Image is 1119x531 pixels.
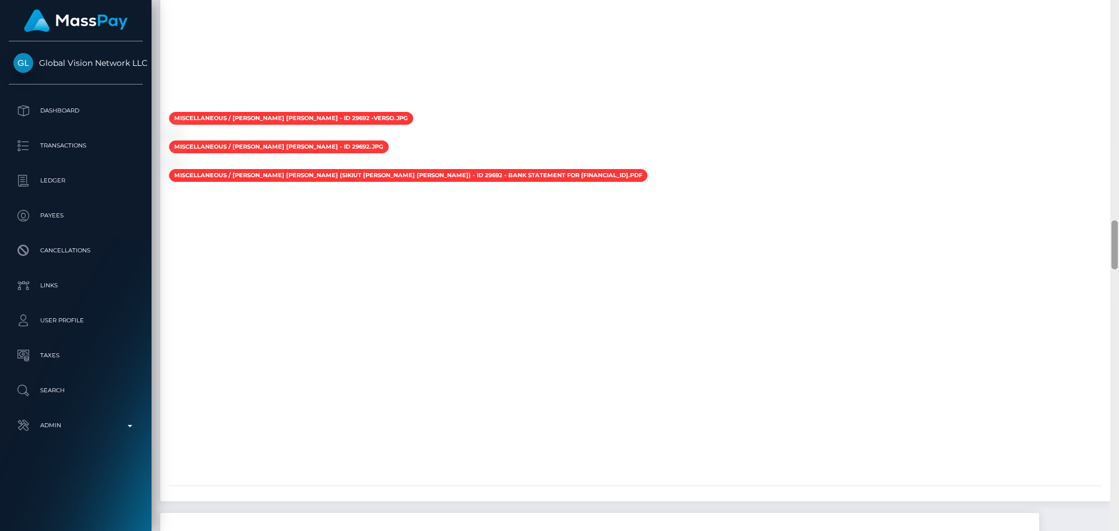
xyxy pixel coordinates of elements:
[13,137,138,154] p: Transactions
[13,417,138,434] p: Admin
[9,201,143,230] a: Payees
[9,411,143,440] a: Admin
[169,112,413,125] span: Miscellaneous / [PERSON_NAME] [PERSON_NAME] - ID 29692 -verso.jpg
[9,306,143,335] a: User Profile
[9,341,143,370] a: Taxes
[13,53,33,73] img: Global Vision Network LLC
[9,236,143,265] a: Cancellations
[169,185,344,476] iframe: PDF Embed API
[24,9,128,32] img: MassPay Logo
[13,207,138,224] p: Payees
[169,129,178,139] img: 7075b3fc-8b1b-4e8e-b04f-a425b6b0c0f6
[169,169,648,182] span: Miscellaneous / [PERSON_NAME] [PERSON_NAME] (SIKIUT [PERSON_NAME] [PERSON_NAME]) - ID 29692 - ban...
[9,58,143,68] span: Global Vision Network LLC
[169,158,178,167] img: 79b3e6d6-9e47-4048-9c08-6b64e3823a37
[13,242,138,259] p: Cancellations
[9,376,143,405] a: Search
[13,172,138,189] p: Ledger
[13,102,138,119] p: Dashboard
[13,312,138,329] p: User Profile
[13,277,138,294] p: Links
[9,131,143,160] a: Transactions
[9,166,143,195] a: Ledger
[13,382,138,399] p: Search
[169,140,389,153] span: Miscellaneous / [PERSON_NAME] [PERSON_NAME] - ID 29692.jpg
[13,347,138,364] p: Taxes
[9,271,143,300] a: Links
[9,96,143,125] a: Dashboard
